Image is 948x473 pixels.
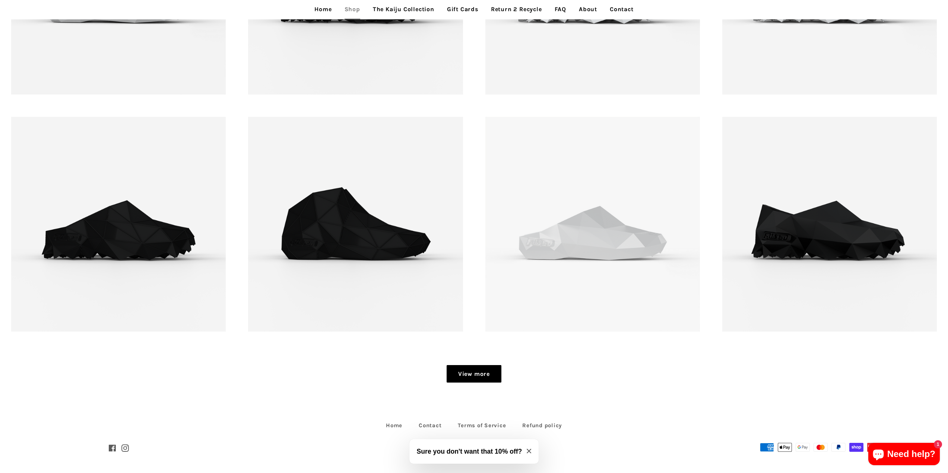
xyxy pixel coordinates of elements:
[378,420,410,431] a: Home
[447,365,501,383] a: View more
[450,420,513,431] a: Terms of Service
[11,117,226,331] a: [3D printed Shoes] - lightweight custom 3dprinted shoes sneakers sandals fused footwear
[515,420,570,431] a: Refund policy
[411,420,449,431] a: Contact
[485,117,700,331] a: [3D printed Shoes] - lightweight custom 3dprinted shoes sneakers sandals fused footwear
[248,117,463,331] a: [3D printed Shoes] - lightweight custom 3dprinted shoes sneakers sandals fused footwear
[866,443,942,467] inbox-online-store-chat: Shopify online store chat
[722,117,937,331] a: [3D printed Shoes] - lightweight custom 3dprinted shoes sneakers sandals fused footwear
